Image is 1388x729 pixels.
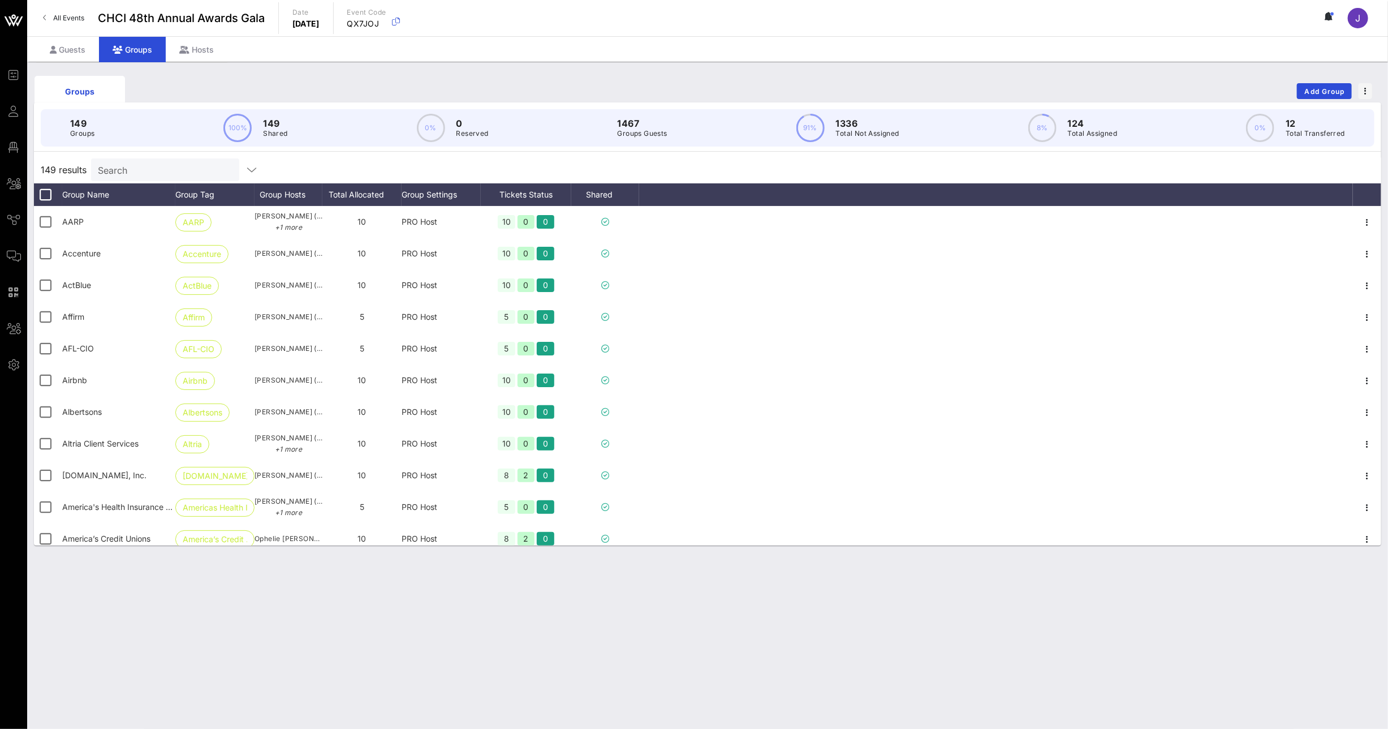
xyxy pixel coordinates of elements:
div: 10 [498,278,515,292]
span: AFL-CIO [62,344,94,353]
div: 0 [537,532,554,546]
span: 10 [358,217,367,226]
div: 0 [518,405,535,419]
p: 12 [1286,117,1345,130]
div: 0 [537,374,554,387]
div: Groups [43,85,117,97]
span: Accenture [62,248,101,258]
span: 10 [358,534,367,543]
div: 0 [537,342,554,355]
span: [PERSON_NAME] ([PERSON_NAME][EMAIL_ADDRESS][PERSON_NAME][DOMAIN_NAME]) [255,248,322,259]
p: Total Not Assigned [836,128,899,139]
span: Amazon.com, Inc. [62,470,146,480]
div: Tickets Status [481,183,571,206]
div: 0 [537,500,554,514]
div: 0 [537,405,554,419]
span: 10 [358,280,367,290]
span: [PERSON_NAME] ([EMAIL_ADDRESS][DOMAIN_NAME]) [255,343,322,354]
div: 5 [498,500,515,514]
div: Groups [99,37,166,62]
span: Albertsons [183,404,222,421]
div: PRO Host [402,301,481,333]
span: Altria Client Services [62,439,139,448]
div: Group Tag [175,183,255,206]
div: 0 [537,247,554,260]
div: 10 [498,215,515,229]
span: 5 [360,344,364,353]
span: AARP [62,217,84,226]
span: America's Health Insurance Plan (AHIP) [62,502,208,512]
div: 0 [518,342,535,355]
span: 149 results [41,163,87,177]
div: 5 [498,342,515,355]
span: Albertsons [62,407,102,417]
div: Total Allocated [322,183,402,206]
div: 0 [518,310,535,324]
div: PRO Host [402,491,481,523]
p: Total Assigned [1068,128,1118,139]
span: America’s Credit Unions [62,534,150,543]
p: Shared [263,128,287,139]
div: Hosts [166,37,227,62]
div: Group Settings [402,183,481,206]
div: 10 [498,247,515,260]
span: [PERSON_NAME] ([PERSON_NAME][EMAIL_ADDRESS][DOMAIN_NAME]) [255,470,322,481]
span: AARP [183,214,204,231]
span: [PERSON_NAME] ([PERSON_NAME][EMAIL_ADDRESS][PERSON_NAME][DOMAIN_NAME]) [255,311,322,323]
span: J [1356,12,1361,24]
span: [PERSON_NAME] ([EMAIL_ADDRESS][DOMAIN_NAME]) [255,280,322,291]
div: 2 [518,469,535,482]
div: 8 [498,532,515,546]
span: [PERSON_NAME] ([PERSON_NAME][EMAIL_ADDRESS][PERSON_NAME][DOMAIN_NAME]) [255,432,322,455]
p: 1336 [836,117,899,130]
span: [PERSON_NAME] ([EMAIL_ADDRESS][PERSON_NAME][DOMAIN_NAME]) [255,406,322,418]
a: All Events [36,9,91,27]
div: Group Name [62,183,175,206]
span: CHCI 48th Annual Awards Gala [98,10,265,27]
div: 0 [518,215,535,229]
span: Airbnb [183,372,208,389]
div: PRO Host [402,238,481,269]
p: +1 more [255,444,322,455]
div: PRO Host [402,428,481,460]
div: 0 [518,437,535,451]
p: 149 [263,117,287,130]
div: 0 [537,469,554,482]
p: Groups [70,128,94,139]
span: Affirm [62,312,84,321]
span: 10 [358,407,367,417]
div: PRO Host [402,269,481,301]
span: Add Group [1304,87,1345,96]
div: 2 [518,532,535,546]
div: Group Hosts [255,183,322,206]
div: 0 [518,374,535,387]
div: J [1348,8,1368,28]
span: ActBlue [183,277,212,294]
span: All Events [53,14,84,22]
div: 10 [498,405,515,419]
span: 10 [358,375,367,385]
div: 0 [537,310,554,324]
div: 5 [498,310,515,324]
div: 10 [498,437,515,451]
span: 10 [358,470,367,480]
div: PRO Host [402,365,481,396]
span: [PERSON_NAME] ([EMAIL_ADDRESS][PERSON_NAME][DOMAIN_NAME]) [255,375,322,386]
p: Total Transferred [1286,128,1345,139]
div: PRO Host [402,396,481,428]
span: Altria [183,436,202,453]
span: Accenture [183,246,221,263]
div: 8 [498,469,515,482]
p: 124 [1068,117,1118,130]
span: AFL-CIO [183,341,214,358]
p: [DATE] [292,18,320,29]
div: 0 [518,500,535,514]
span: Affirm [183,309,205,326]
p: Groups Guests [618,128,667,139]
div: 0 [518,278,535,292]
span: Americas Health I… [183,499,247,516]
div: 10 [498,374,515,387]
span: [DOMAIN_NAME], Inc. [183,468,247,484]
p: Reserved [456,128,489,139]
div: Guests [36,37,99,62]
